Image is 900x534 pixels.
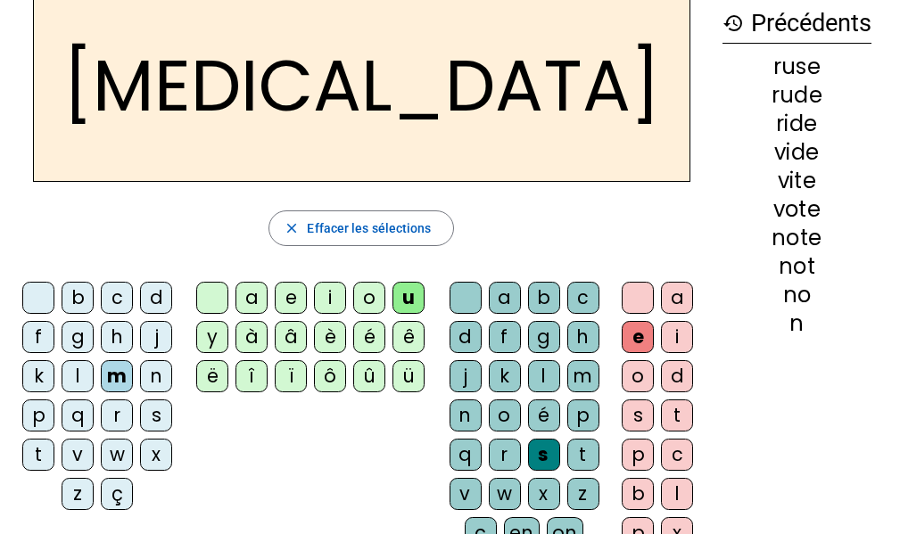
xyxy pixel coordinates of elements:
div: no [722,284,871,306]
div: l [62,360,94,392]
button: Effacer les sélections [268,210,453,246]
div: n [450,399,482,431]
div: l [528,360,560,392]
div: v [450,478,482,510]
div: x [528,478,560,510]
div: g [528,321,560,353]
div: p [567,399,599,431]
div: ô [314,360,346,392]
div: w [101,439,133,471]
div: note [722,227,871,249]
div: o [622,360,654,392]
div: ï [275,360,307,392]
div: a [489,282,521,314]
div: vide [722,142,871,163]
div: à [235,321,268,353]
div: f [489,321,521,353]
div: l [661,478,693,510]
div: j [450,360,482,392]
div: n [722,313,871,334]
div: ë [196,360,228,392]
div: q [450,439,482,471]
div: h [567,321,599,353]
div: é [353,321,385,353]
div: û [353,360,385,392]
div: m [567,360,599,392]
div: â [275,321,307,353]
div: n [140,360,172,392]
div: e [275,282,307,314]
div: k [489,360,521,392]
div: é [528,399,560,431]
div: c [661,439,693,471]
div: d [661,360,693,392]
mat-icon: close [284,220,300,236]
div: f [22,321,54,353]
div: s [528,439,560,471]
span: Effacer les sélections [307,218,431,239]
div: d [450,321,482,353]
div: p [622,439,654,471]
div: y [196,321,228,353]
div: vite [722,170,871,192]
div: i [661,321,693,353]
div: v [62,439,94,471]
div: ride [722,113,871,135]
div: s [622,399,654,431]
div: ü [392,360,425,392]
div: è [314,321,346,353]
div: c [567,282,599,314]
div: s [140,399,172,431]
div: o [353,282,385,314]
div: m [101,360,133,392]
div: t [567,439,599,471]
div: h [101,321,133,353]
div: b [528,282,560,314]
div: ê [392,321,425,353]
div: z [62,478,94,510]
div: b [622,478,654,510]
div: r [489,439,521,471]
div: vote [722,199,871,220]
div: a [235,282,268,314]
div: ruse [722,56,871,78]
div: u [392,282,425,314]
div: e [622,321,654,353]
div: t [22,439,54,471]
div: b [62,282,94,314]
div: o [489,399,521,431]
div: t [661,399,693,431]
mat-icon: history [722,12,744,34]
div: p [22,399,54,431]
div: r [101,399,133,431]
div: z [567,478,599,510]
h3: Précédents [722,4,871,44]
div: i [314,282,346,314]
div: x [140,439,172,471]
div: g [62,321,94,353]
div: c [101,282,133,314]
div: î [235,360,268,392]
div: d [140,282,172,314]
div: q [62,399,94,431]
div: ç [101,478,133,510]
div: w [489,478,521,510]
div: rude [722,85,871,106]
div: j [140,321,172,353]
div: not [722,256,871,277]
div: a [661,282,693,314]
div: k [22,360,54,392]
